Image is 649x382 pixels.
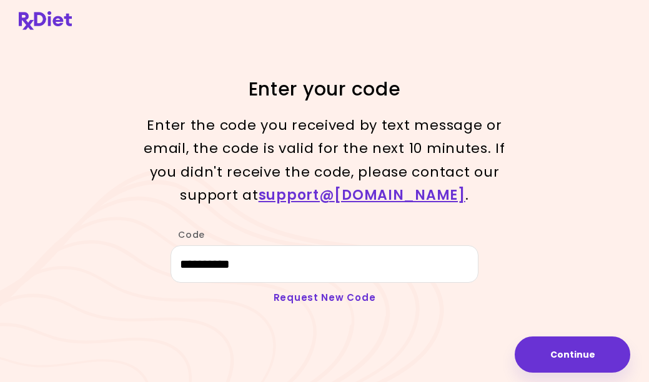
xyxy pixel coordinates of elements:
img: RxDiet [19,11,72,30]
button: Continue [515,336,630,373]
a: support@[DOMAIN_NAME] [259,185,465,205]
a: Request New Code [274,291,376,304]
label: Code [171,228,205,241]
p: Enter the code you received by text message or email, the code is valid for the next 10 minutes. ... [139,114,510,207]
h1: Enter your code [139,77,510,101]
